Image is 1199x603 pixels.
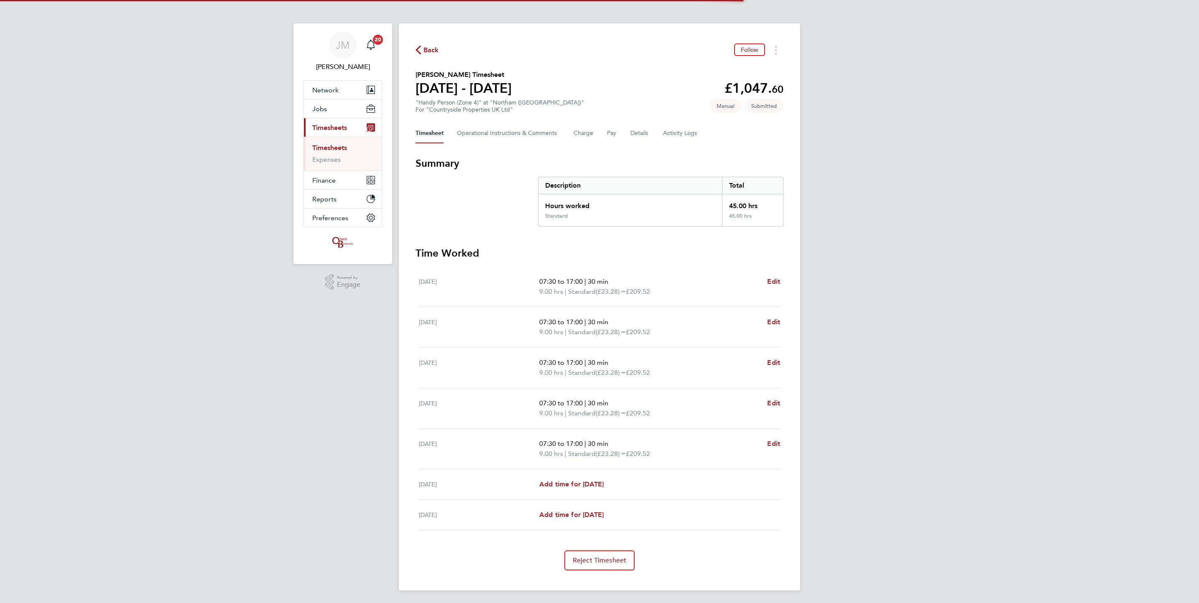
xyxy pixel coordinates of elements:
h3: Time Worked [416,247,783,260]
h1: [DATE] - [DATE] [416,80,512,97]
a: Edit [767,358,780,368]
div: Timesheets [304,137,382,170]
span: Standard [568,327,596,337]
span: Edit [767,277,780,285]
span: 20 [373,35,383,45]
button: Reject Timesheet [564,550,635,570]
div: [DATE] [419,317,539,337]
span: (£23.28) = [596,369,626,377]
button: Network [304,81,382,99]
span: £209.52 [626,450,650,458]
a: Edit [767,277,780,287]
span: Back [423,45,439,55]
span: Add time for [DATE] [539,511,604,519]
span: 60 [772,83,783,95]
span: £209.52 [626,328,650,336]
div: Hours worked [538,194,722,213]
span: 30 min [588,359,608,366]
button: Timesheet [416,123,444,143]
span: Edit [767,440,780,448]
button: Back [416,45,439,55]
span: Timesheets [312,124,347,132]
span: | [565,409,566,417]
span: 30 min [588,399,608,407]
button: Reports [304,190,382,208]
span: Reject Timesheet [573,556,627,565]
span: £209.52 [626,288,650,295]
span: JM [336,40,350,51]
div: 45.00 hrs [722,213,783,226]
a: Edit [767,398,780,408]
span: 07:30 to 17:00 [539,277,583,285]
span: Jack Mott [304,62,382,72]
div: For "Countryside Properties UK Ltd" [416,106,584,113]
a: Edit [767,439,780,449]
a: Timesheets [312,144,347,152]
div: 45.00 hrs [722,194,783,213]
span: 9.00 hrs [539,409,563,417]
img: oneillandbrennan-logo-retina.png [331,236,355,249]
button: Preferences [304,209,382,227]
span: £209.52 [626,409,650,417]
span: Standard [568,287,596,297]
div: [DATE] [419,479,539,489]
button: Timesheets [304,118,382,137]
span: | [565,369,566,377]
div: [DATE] [419,510,539,520]
div: Description [538,177,722,194]
div: [DATE] [419,439,539,459]
span: (£23.28) = [596,328,626,336]
span: 9.00 hrs [539,369,563,377]
a: Powered byEngage [325,274,361,290]
a: 20 [362,32,379,59]
h3: Summary [416,157,783,170]
span: Network [312,86,339,94]
div: [DATE] [419,277,539,297]
span: | [584,440,586,448]
div: [DATE] [419,398,539,418]
button: Activity Logs [663,123,698,143]
app-decimal: £1,047. [725,80,783,96]
span: Standard [568,449,596,459]
span: Powered by [337,274,360,281]
div: Standard [545,213,568,219]
span: Edit [767,399,780,407]
div: Total [722,177,783,194]
a: Go to home page [304,236,382,249]
span: | [565,450,566,458]
span: 30 min [588,277,608,285]
span: 9.00 hrs [539,288,563,295]
span: 30 min [588,318,608,326]
span: This timesheet was manually created. [710,99,741,113]
section: Timesheet [416,157,783,570]
div: "Handy Person (Zone 4)" at "Northam ([GEOGRAPHIC_DATA])" [416,99,584,113]
button: Charge [574,123,594,143]
div: [DATE] [419,358,539,378]
a: Edit [767,317,780,327]
span: (£23.28) = [596,409,626,417]
span: 07:30 to 17:00 [539,440,583,448]
h2: [PERSON_NAME] Timesheet [416,70,512,80]
span: Follow [741,46,758,53]
span: | [584,318,586,326]
span: | [565,328,566,336]
a: Add time for [DATE] [539,510,604,520]
span: Standard [568,368,596,378]
span: Preferences [312,214,348,222]
span: (£23.28) = [596,450,626,458]
a: JM[PERSON_NAME] [304,32,382,72]
span: Jobs [312,105,327,113]
span: 07:30 to 17:00 [539,318,583,326]
button: Operational Instructions & Comments [457,123,560,143]
button: Follow [734,43,765,56]
span: 9.00 hrs [539,328,563,336]
nav: Main navigation [293,23,392,264]
span: Edit [767,318,780,326]
span: 9.00 hrs [539,450,563,458]
span: Standard [568,408,596,418]
button: Details [630,123,650,143]
span: Edit [767,359,780,366]
button: Jobs [304,99,382,118]
div: Summary [538,177,783,226]
span: | [584,359,586,366]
